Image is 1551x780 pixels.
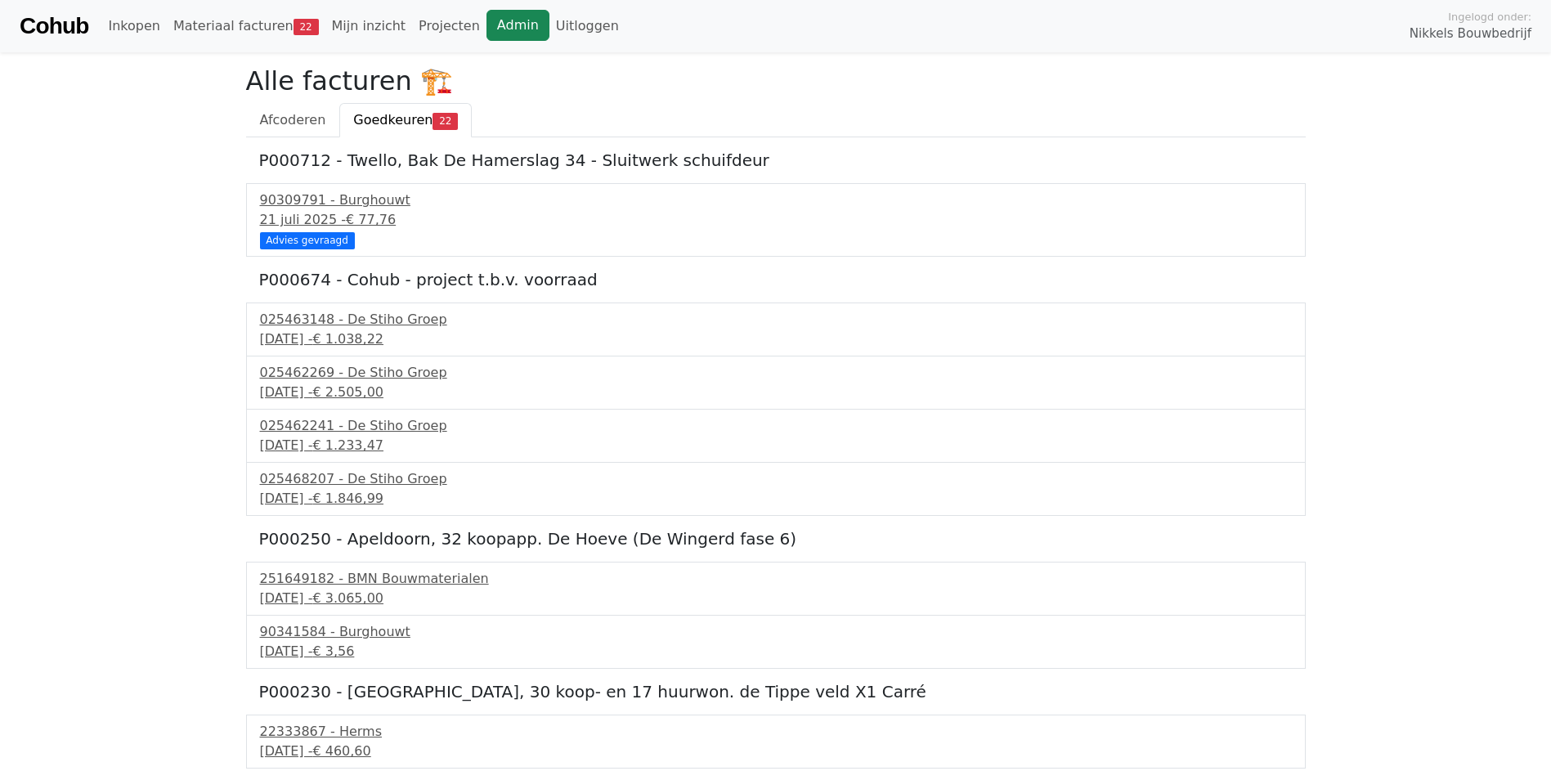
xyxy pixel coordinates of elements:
[260,722,1292,742] div: 22333867 - Herms
[1448,9,1531,25] span: Ingelogd onder:
[260,191,1292,247] a: 90309791 - Burghouwt21 juli 2025 -€ 77,76 Advies gevraagd
[260,722,1292,761] a: 22333867 - Herms[DATE] -€ 460,60
[260,569,1292,589] div: 251649182 - BMN Bouwmaterialen
[259,529,1293,549] h5: P000250 - Apeldoorn, 32 koopapp. De Hoeve (De Wingerd fase 6)
[1410,25,1531,43] span: Nikkels Bouwbedrijf
[312,384,383,400] span: € 2.505,00
[260,416,1292,455] a: 025462241 - De Stiho Groep[DATE] -€ 1.233,47
[260,742,1292,761] div: [DATE] -
[259,150,1293,170] h5: P000712 - Twello, Bak De Hamerslag 34 - Sluitwerk schuifdeur
[260,642,1292,661] div: [DATE] -
[549,10,625,43] a: Uitloggen
[339,103,472,137] a: Goedkeuren22
[260,210,1292,230] div: 21 juli 2025 -
[260,569,1292,608] a: 251649182 - BMN Bouwmaterialen[DATE] -€ 3.065,00
[20,7,88,46] a: Cohub
[259,682,1293,702] h5: P000230 - [GEOGRAPHIC_DATA], 30 koop- en 17 huurwon. de Tippe veld X1 Carré
[312,331,383,347] span: € 1.038,22
[486,10,549,41] a: Admin
[259,270,1293,289] h5: P000674 - Cohub - project t.b.v. voorraad
[260,329,1292,349] div: [DATE] -
[260,436,1292,455] div: [DATE] -
[312,491,383,506] span: € 1.846,99
[260,622,1292,661] a: 90341584 - Burghouwt[DATE] -€ 3,56
[346,212,396,227] span: € 77,76
[246,65,1306,96] h2: Alle facturen 🏗️
[353,112,433,128] span: Goedkeuren
[260,363,1292,402] a: 025462269 - De Stiho Groep[DATE] -€ 2.505,00
[312,743,370,759] span: € 460,60
[260,622,1292,642] div: 90341584 - Burghouwt
[412,10,486,43] a: Projecten
[294,19,319,35] span: 22
[260,191,1292,210] div: 90309791 - Burghouwt
[312,643,354,659] span: € 3,56
[260,383,1292,402] div: [DATE] -
[260,469,1292,509] a: 025468207 - De Stiho Groep[DATE] -€ 1.846,99
[260,310,1292,349] a: 025463148 - De Stiho Groep[DATE] -€ 1.038,22
[325,10,413,43] a: Mijn inzicht
[260,416,1292,436] div: 025462241 - De Stiho Groep
[433,113,458,129] span: 22
[312,590,383,606] span: € 3.065,00
[260,589,1292,608] div: [DATE] -
[260,363,1292,383] div: 025462269 - De Stiho Groep
[101,10,166,43] a: Inkopen
[260,469,1292,489] div: 025468207 - De Stiho Groep
[260,310,1292,329] div: 025463148 - De Stiho Groep
[312,437,383,453] span: € 1.233,47
[167,10,325,43] a: Materiaal facturen22
[260,112,326,128] span: Afcoderen
[260,232,355,249] div: Advies gevraagd
[260,489,1292,509] div: [DATE] -
[246,103,340,137] a: Afcoderen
